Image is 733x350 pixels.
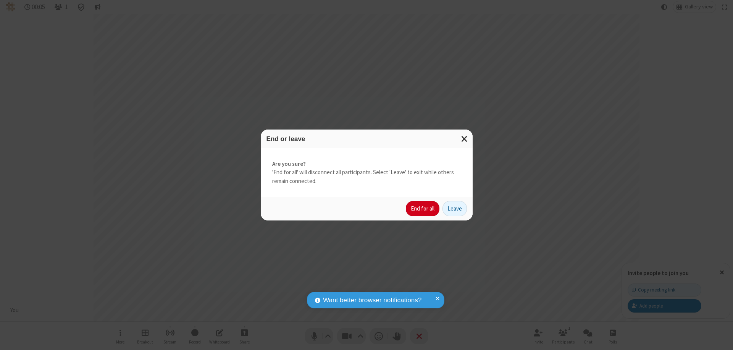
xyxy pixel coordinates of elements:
button: End for all [406,201,439,216]
h3: End or leave [266,135,467,143]
button: Close modal [457,130,473,148]
button: Leave [442,201,467,216]
strong: Are you sure? [272,160,461,169]
span: Want better browser notifications? [323,295,421,305]
div: 'End for all' will disconnect all participants. Select 'Leave' to exit while others remain connec... [261,148,473,197]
